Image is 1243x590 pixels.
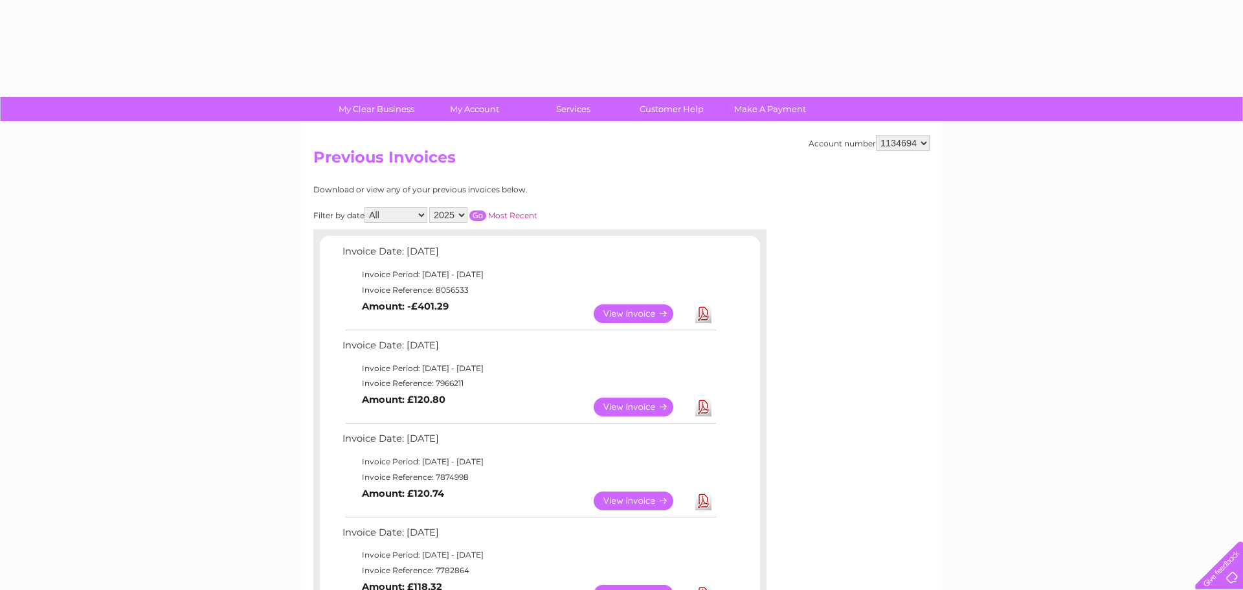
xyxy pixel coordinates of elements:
[717,97,823,121] a: Make A Payment
[362,301,449,312] b: Amount: -£401.29
[339,454,718,470] td: Invoice Period: [DATE] - [DATE]
[488,210,537,220] a: Most Recent
[313,207,653,223] div: Filter by date
[339,563,718,578] td: Invoice Reference: 7782864
[421,97,528,121] a: My Account
[339,337,718,361] td: Invoice Date: [DATE]
[339,243,718,267] td: Invoice Date: [DATE]
[339,430,718,454] td: Invoice Date: [DATE]
[339,376,718,391] td: Invoice Reference: 7966211
[695,304,711,323] a: Download
[362,394,445,405] b: Amount: £120.80
[809,135,930,151] div: Account number
[339,524,718,548] td: Invoice Date: [DATE]
[695,492,711,510] a: Download
[339,267,718,282] td: Invoice Period: [DATE] - [DATE]
[339,361,718,376] td: Invoice Period: [DATE] - [DATE]
[520,97,627,121] a: Services
[594,304,689,323] a: View
[339,547,718,563] td: Invoice Period: [DATE] - [DATE]
[339,470,718,485] td: Invoice Reference: 7874998
[362,488,444,499] b: Amount: £120.74
[594,492,689,510] a: View
[695,398,711,416] a: Download
[313,148,930,173] h2: Previous Invoices
[594,398,689,416] a: View
[618,97,725,121] a: Customer Help
[339,282,718,298] td: Invoice Reference: 8056533
[313,185,653,194] div: Download or view any of your previous invoices below.
[323,97,430,121] a: My Clear Business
